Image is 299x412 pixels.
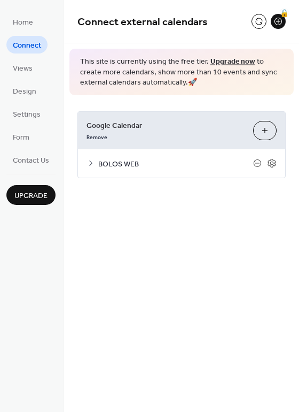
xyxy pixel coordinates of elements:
[6,36,48,54] a: Connect
[13,132,29,143] span: Form
[13,63,33,74] span: Views
[98,158,253,170] span: BOLOS WEB
[6,151,56,169] a: Contact Us
[13,109,41,120] span: Settings
[80,57,283,88] span: This site is currently using the free tier. to create more calendars, show more than 10 events an...
[77,12,208,33] span: Connect external calendars
[210,55,255,69] a: Upgrade now
[13,155,49,166] span: Contact Us
[6,82,43,100] a: Design
[6,59,39,77] a: Views
[6,185,56,205] button: Upgrade
[6,13,40,30] a: Home
[13,17,33,28] span: Home
[6,128,36,146] a: Form
[14,190,48,202] span: Upgrade
[86,120,245,131] span: Google Calendar
[13,86,36,97] span: Design
[86,133,107,141] span: Remove
[6,105,47,123] a: Settings
[13,40,41,51] span: Connect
